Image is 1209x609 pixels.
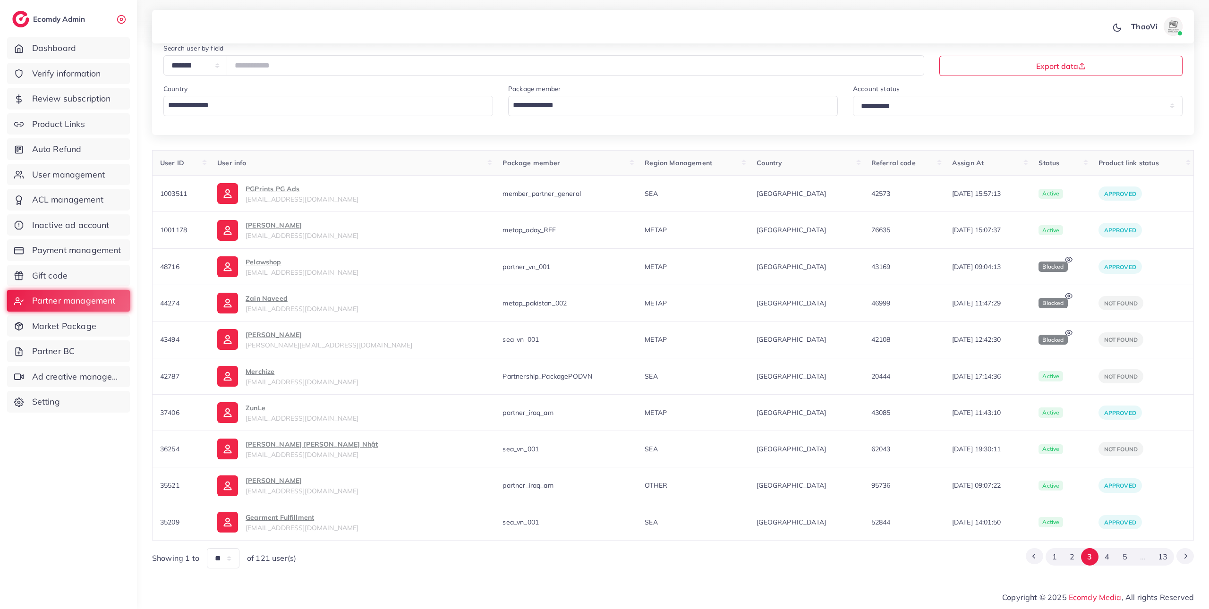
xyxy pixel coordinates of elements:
[217,293,487,313] a: Zain Naveed[EMAIL_ADDRESS][DOMAIN_NAME]
[160,481,179,490] span: 35521
[1026,548,1194,566] ul: Pagination
[12,11,87,27] a: logoEcomdy Admin
[217,329,238,350] img: ic-user-info.36bf1079.svg
[1098,548,1116,566] button: Go to page 4
[502,189,581,198] span: member_partner_general
[163,43,223,53] label: Search user by field
[32,143,82,155] span: Auto Refund
[1039,159,1059,167] span: Status
[757,481,856,490] span: [GEOGRAPHIC_DATA]
[32,219,110,231] span: Inactive ad account
[871,189,891,198] span: 42573
[502,299,567,307] span: metap_pakistan_002
[7,340,130,362] a: Partner BC
[952,335,1024,344] span: [DATE] 12:42:30
[246,220,358,231] p: [PERSON_NAME]
[1104,409,1136,416] span: Approved
[217,220,487,240] a: [PERSON_NAME][EMAIL_ADDRESS][DOMAIN_NAME]
[645,481,667,490] span: OTHER
[32,396,60,408] span: Setting
[1039,225,1063,236] span: active
[939,56,1183,76] button: Export data
[502,262,550,271] span: partner_vn_001
[1104,446,1138,453] span: Not Found
[7,366,130,388] a: Ad creative management
[757,517,856,527] span: [GEOGRAPHIC_DATA]
[246,414,358,423] span: [EMAIL_ADDRESS][DOMAIN_NAME]
[1039,298,1067,308] span: blocked
[32,169,105,181] span: User management
[952,372,1024,381] span: [DATE] 17:14:36
[1122,592,1194,603] span: , All rights Reserved
[217,366,487,387] a: Merchize[EMAIL_ADDRESS][DOMAIN_NAME]
[160,226,187,234] span: 1001178
[217,439,238,459] img: ic-user-info.36bf1079.svg
[1104,373,1138,380] span: Not Found
[871,372,891,381] span: 20444
[502,335,539,344] span: sea_vn_001
[871,445,891,453] span: 62043
[1039,481,1063,491] span: active
[160,189,187,198] span: 1003511
[952,225,1024,235] span: [DATE] 15:07:37
[7,164,130,186] a: User management
[1104,482,1136,489] span: Approved
[645,189,657,198] span: SEA
[1063,548,1081,566] button: Go to page 2
[1039,189,1063,199] span: active
[871,518,891,526] span: 52844
[217,512,487,533] a: Gearment Fulfillment[EMAIL_ADDRESS][DOMAIN_NAME]
[160,408,179,417] span: 37406
[246,268,358,277] span: [EMAIL_ADDRESS][DOMAIN_NAME]
[246,195,358,203] span: [EMAIL_ADDRESS][DOMAIN_NAME]
[7,315,130,337] a: Market Package
[871,335,891,344] span: 42108
[645,518,657,526] span: SEA
[1116,548,1133,566] button: Go to page 5
[952,262,1024,271] span: [DATE] 09:04:13
[502,445,539,453] span: sea_vn_001
[246,256,358,268] p: Pelawshop
[1176,548,1194,564] button: Go to next page
[1039,407,1063,418] span: active
[32,42,76,54] span: Dashboard
[757,189,856,198] span: [GEOGRAPHIC_DATA]
[1039,262,1067,272] span: blocked
[757,262,856,271] span: [GEOGRAPHIC_DATA]
[757,372,856,381] span: [GEOGRAPHIC_DATA]
[246,487,358,495] span: [EMAIL_ADDRESS][DOMAIN_NAME]
[1036,62,1086,70] span: Export data
[1126,17,1186,36] a: ThaoViavatar
[246,366,358,377] p: Merchize
[1104,336,1138,343] span: Not Found
[246,183,358,195] p: PGPrints PG Ads
[952,408,1024,417] span: [DATE] 11:43:10
[32,68,101,80] span: Verify information
[510,97,826,114] input: Search for option
[952,298,1024,308] span: [DATE] 11:47:29
[645,408,667,417] span: METAP
[1026,548,1043,564] button: Go to previous page
[160,335,179,344] span: 43494
[160,372,179,381] span: 42787
[1104,190,1136,197] span: Approved
[246,439,378,450] p: [PERSON_NAME] [PERSON_NAME] Nhật
[160,518,179,526] span: 35209
[160,262,179,271] span: 48716
[952,189,1024,198] span: [DATE] 15:57:13
[217,293,238,313] img: ic-user-info.36bf1079.svg
[160,159,184,167] span: User ID
[32,194,103,206] span: ACL management
[871,262,891,271] span: 43169
[1039,335,1067,345] span: blocked
[32,118,85,130] span: Product Links
[32,93,111,105] span: Review subscription
[7,88,130,110] a: Review subscription
[246,402,358,414] p: ZunLe
[1039,517,1063,527] span: active
[1098,159,1159,167] span: Product link status
[757,298,856,308] span: [GEOGRAPHIC_DATA]
[246,475,358,486] p: [PERSON_NAME]
[871,481,891,490] span: 95736
[12,11,29,27] img: logo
